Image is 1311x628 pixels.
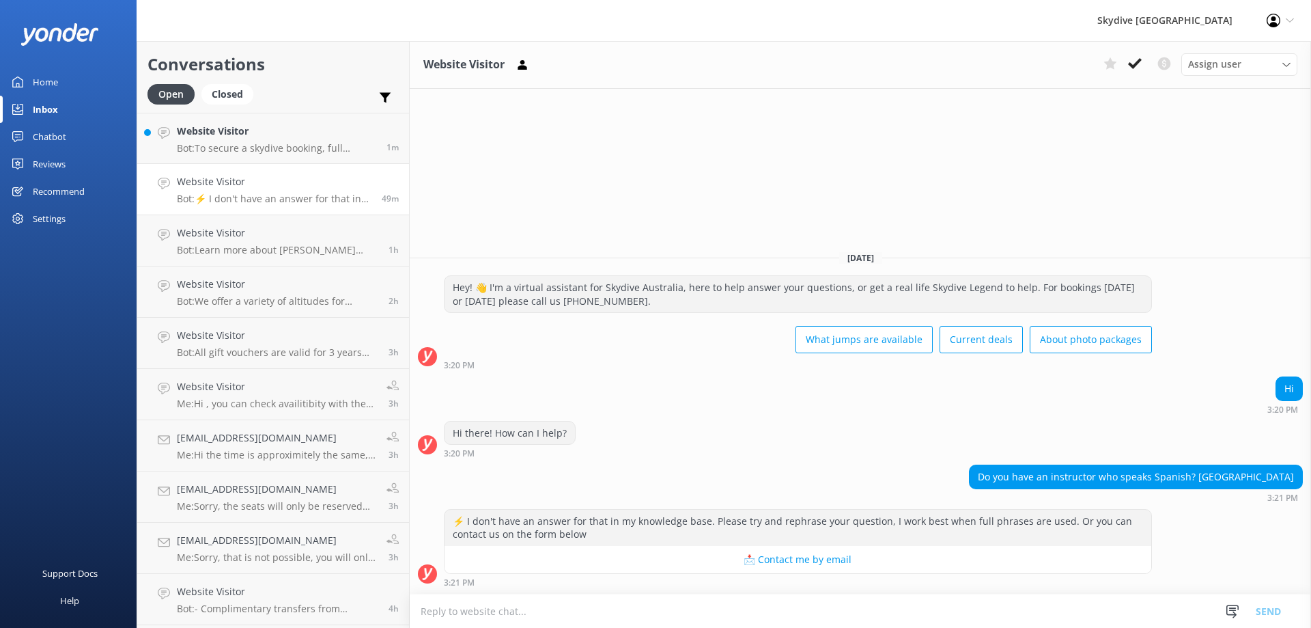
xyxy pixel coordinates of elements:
[1181,53,1297,75] div: Assign User
[389,603,399,614] span: Oct 03 2025 11:55am (UTC +10:00) Australia/Brisbane
[177,379,376,394] h4: Website Visitor
[177,277,378,292] h4: Website Visitor
[1030,326,1152,353] button: About photo packages
[177,346,378,359] p: Bot: All gift vouchers are valid for 3 years from the purchase date. Since your vouchers were pur...
[137,523,409,574] a: [EMAIL_ADDRESS][DOMAIN_NAME]Me:Sorry, that is not possible, you will only jump together with your...
[177,124,376,139] h4: Website Visitor
[177,193,371,205] p: Bot: ⚡ I don't have an answer for that in my knowledge base. Please try and rephrase your questio...
[940,326,1023,353] button: Current deals
[382,193,399,204] span: Oct 03 2025 03:21pm (UTC +10:00) Australia/Brisbane
[445,546,1151,573] button: 📩 Contact me by email
[137,472,409,523] a: [EMAIL_ADDRESS][DOMAIN_NAME]Me:Sorry, the seats will only be reserved for paid customer on the day3h
[389,449,399,461] span: Oct 03 2025 12:19pm (UTC +10:00) Australia/Brisbane
[33,123,66,150] div: Chatbot
[201,84,253,105] div: Closed
[20,23,99,46] img: yonder-white-logo.png
[177,551,376,564] p: Me: Sorry, that is not possible, you will only jump together with your tandem instructor
[795,326,933,353] button: What jumps are available
[389,551,399,563] span: Oct 03 2025 12:14pm (UTC +10:00) Australia/Brisbane
[177,449,376,461] p: Me: Hi the time is approximitely the same, around 2-3 hours if no delays, if there's any delay du...
[389,295,399,307] span: Oct 03 2025 01:52pm (UTC +10:00) Australia/Brisbane
[970,465,1302,489] div: Do you have an instructor who speaks Spanish? [GEOGRAPHIC_DATA]
[444,579,475,587] strong: 3:21 PM
[444,448,576,458] div: Oct 03 2025 03:20pm (UTC +10:00) Australia/Brisbane
[177,482,376,497] h4: [EMAIL_ADDRESS][DOMAIN_NAME]
[177,174,371,189] h4: Website Visitor
[389,500,399,512] span: Oct 03 2025 12:15pm (UTC +10:00) Australia/Brisbane
[389,244,399,256] span: Oct 03 2025 02:52pm (UTC +10:00) Australia/Brisbane
[1267,494,1298,502] strong: 3:21 PM
[177,398,376,410] p: Me: Hi , you can check availitibity with the drop zone team when you arrive
[201,86,260,101] a: Closed
[147,86,201,101] a: Open
[33,68,58,96] div: Home
[33,150,66,178] div: Reviews
[423,56,505,74] h3: Website Visitor
[177,500,376,513] p: Me: Sorry, the seats will only be reserved for paid customer on the day
[445,510,1151,546] div: ⚡ I don't have an answer for that in my knowledge base. Please try and rephrase your question, I ...
[137,369,409,420] a: Website VisitorMe:Hi , you can check availitibity with the drop zone team when you arrive3h
[177,142,376,154] p: Bot: To secure a skydive booking, full payment is required. You can book now and if you're unsure...
[1267,406,1298,414] strong: 3:20 PM
[969,493,1303,502] div: Oct 03 2025 03:21pm (UTC +10:00) Australia/Brisbane
[42,560,98,587] div: Support Docs
[444,577,1152,587] div: Oct 03 2025 03:21pm (UTC +10:00) Australia/Brisbane
[147,84,195,105] div: Open
[1188,57,1241,72] span: Assign user
[444,361,475,370] strong: 3:20 PM
[177,295,378,308] p: Bot: We offer a variety of altitudes for skydiving, with all dropzones providing jumps up to 15,0...
[177,603,378,615] p: Bot: - Complimentary transfers from [GEOGRAPHIC_DATA] are available for the Sydney Wollongong Tan...
[177,244,378,256] p: Bot: Learn more about [PERSON_NAME] Tandem Skydive pricing options at [URL][DOMAIN_NAME].
[33,178,85,205] div: Recommend
[137,574,409,625] a: Website VisitorBot:- Complimentary transfers from [GEOGRAPHIC_DATA] are available for the Sydney ...
[137,318,409,369] a: Website VisitorBot:All gift vouchers are valid for 3 years from the purchase date. Since your vou...
[137,164,409,215] a: Website VisitorBot:⚡ I don't have an answer for that in my knowledge base. Please try and rephras...
[177,431,376,446] h4: [EMAIL_ADDRESS][DOMAIN_NAME]
[389,398,399,409] span: Oct 03 2025 12:19pm (UTC +10:00) Australia/Brisbane
[839,252,882,264] span: [DATE]
[137,113,409,164] a: Website VisitorBot:To secure a skydive booking, full payment is required. You can book now and if...
[386,141,399,153] span: Oct 03 2025 04:09pm (UTC +10:00) Australia/Brisbane
[177,584,378,599] h4: Website Visitor
[33,96,58,123] div: Inbox
[147,51,399,77] h2: Conversations
[444,450,475,458] strong: 3:20 PM
[445,422,575,445] div: Hi there! How can I help?
[177,226,378,241] h4: Website Visitor
[60,587,79,614] div: Help
[389,346,399,358] span: Oct 03 2025 01:10pm (UTC +10:00) Australia/Brisbane
[1276,377,1302,400] div: Hi
[1267,405,1303,414] div: Oct 03 2025 03:20pm (UTC +10:00) Australia/Brisbane
[33,205,66,232] div: Settings
[444,360,1152,370] div: Oct 03 2025 03:20pm (UTC +10:00) Australia/Brisbane
[137,215,409,267] a: Website VisitorBot:Learn more about [PERSON_NAME] Tandem Skydive pricing options at [URL][DOMAIN_...
[137,420,409,472] a: [EMAIL_ADDRESS][DOMAIN_NAME]Me:Hi the time is approximitely the same, around 2-3 hours if no dela...
[445,276,1151,312] div: Hey! 👋 I'm a virtual assistant for Skydive Australia, here to help answer your questions, or get ...
[177,533,376,548] h4: [EMAIL_ADDRESS][DOMAIN_NAME]
[177,328,378,343] h4: Website Visitor
[137,267,409,318] a: Website VisitorBot:We offer a variety of altitudes for skydiving, with all dropzones providing ju...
